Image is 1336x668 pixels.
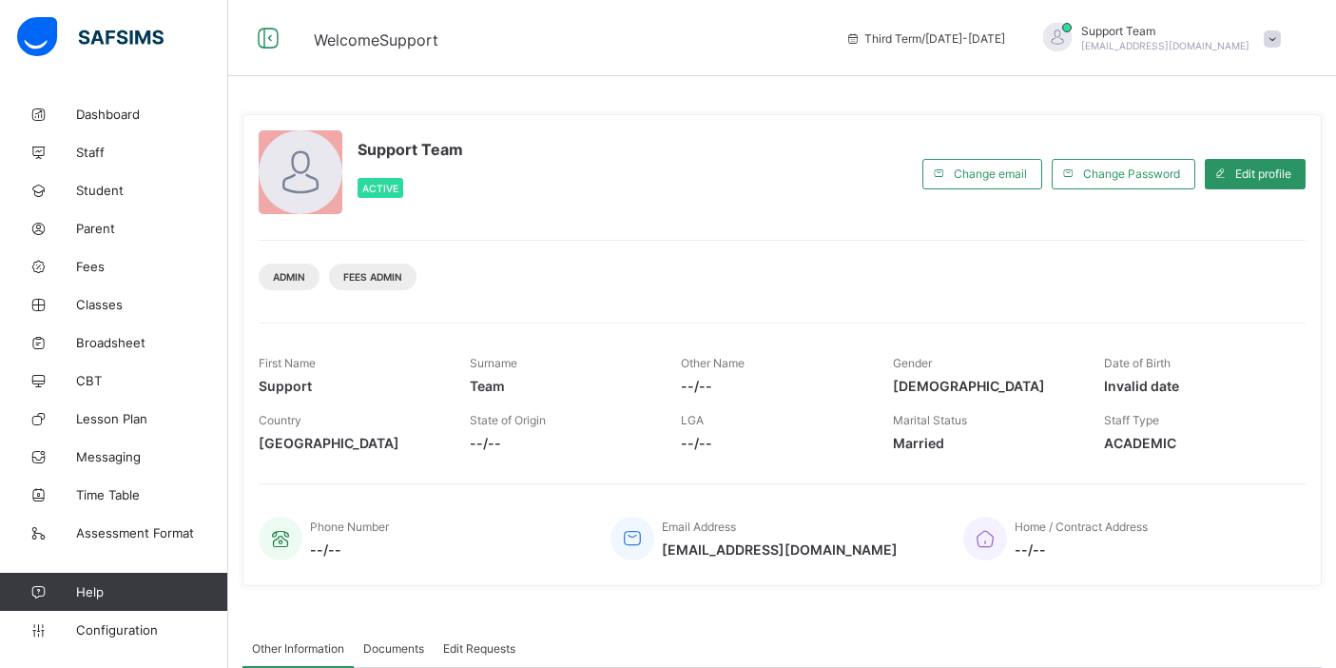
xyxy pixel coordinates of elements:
[681,413,704,427] span: LGA
[470,356,517,370] span: Surname
[470,435,652,451] span: --/--
[310,520,389,534] span: Phone Number
[76,221,228,236] span: Parent
[893,435,1075,451] span: Married
[443,641,515,656] span: Edit Requests
[845,31,1005,46] span: session/term information
[259,378,441,394] span: Support
[259,413,301,427] span: Country
[954,167,1027,181] span: Change email
[681,356,745,370] span: Other Name
[1015,520,1148,534] span: Home / Contract Address
[76,584,227,599] span: Help
[893,378,1075,394] span: [DEMOGRAPHIC_DATA]
[362,183,398,194] span: Active
[76,487,228,502] span: Time Table
[76,449,228,464] span: Messaging
[893,356,932,370] span: Gender
[314,30,438,49] span: Welcome Support
[76,145,228,160] span: Staff
[76,297,228,312] span: Classes
[76,411,228,426] span: Lesson Plan
[76,107,228,122] span: Dashboard
[681,435,863,451] span: --/--
[76,183,228,198] span: Student
[76,622,227,638] span: Configuration
[1104,378,1287,394] span: Invalid date
[681,378,863,394] span: --/--
[1104,356,1171,370] span: Date of Birth
[252,641,344,656] span: Other Information
[273,271,305,283] span: Admin
[1104,413,1159,427] span: Staff Type
[17,17,164,57] img: safsims
[1083,167,1180,181] span: Change Password
[1024,23,1290,54] div: SupportTeam
[76,525,228,540] span: Assessment Format
[76,373,228,388] span: CBT
[893,413,967,427] span: Marital Status
[259,356,316,370] span: First Name
[76,335,228,350] span: Broadsheet
[470,378,652,394] span: Team
[470,413,546,427] span: State of Origin
[1015,541,1148,558] span: --/--
[662,520,736,534] span: Email Address
[662,541,898,558] span: [EMAIL_ADDRESS][DOMAIN_NAME]
[343,271,402,283] span: Fees Admin
[310,541,389,558] span: --/--
[358,140,463,159] span: Support Team
[1081,24,1249,38] span: Support Team
[1081,40,1249,51] span: [EMAIL_ADDRESS][DOMAIN_NAME]
[259,435,441,451] span: [GEOGRAPHIC_DATA]
[1104,435,1287,451] span: ACADEMIC
[1235,167,1291,181] span: Edit profile
[363,641,424,656] span: Documents
[76,259,228,274] span: Fees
